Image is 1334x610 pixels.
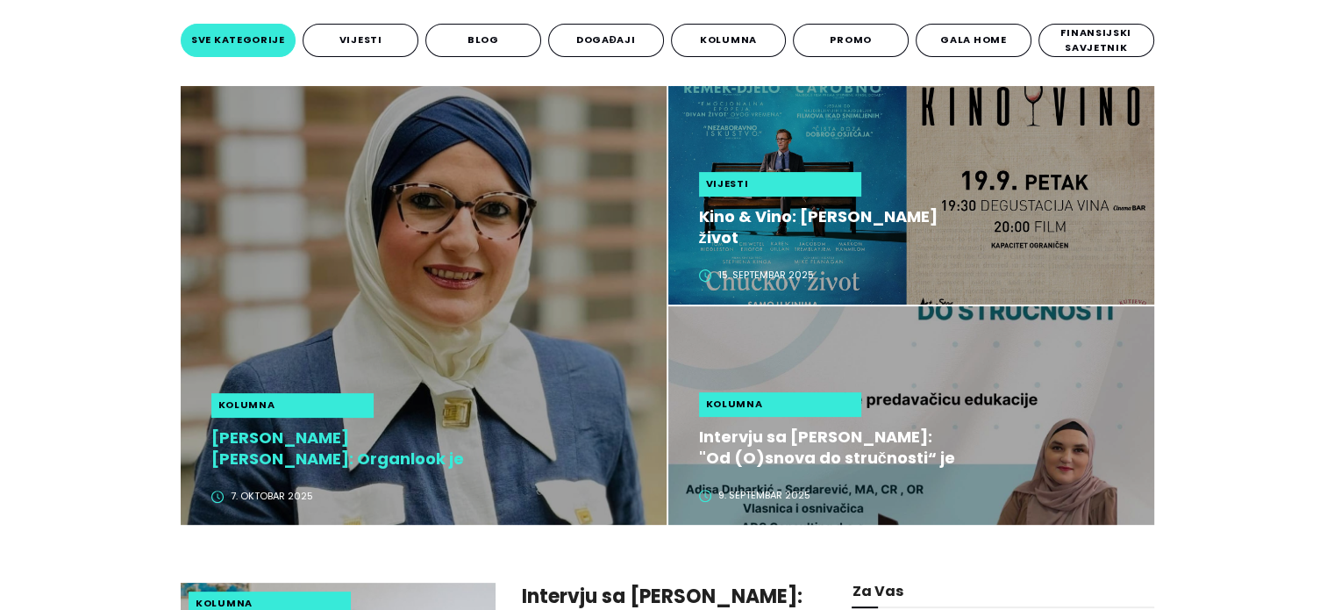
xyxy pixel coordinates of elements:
[940,32,1006,47] span: gala home
[718,488,810,503] span: 9. septembar 2025
[699,206,961,248] h2: Kino & Vino: [PERSON_NAME] život
[671,24,787,57] button: kolumna
[211,427,474,470] h2: [PERSON_NAME] [PERSON_NAME]: Organlook je nova dimenzija korporativne pažnje
[699,427,961,469] h2: Intervju sa [PERSON_NAME]: "Od (O)snova do stručnosti“ je edukacija koja mijenja karijere
[191,32,285,47] span: sve kategorije
[211,427,649,470] a: [PERSON_NAME] [PERSON_NAME]: Organlook je nova dimenzija korporativne pažnje
[231,489,313,504] span: 7. oktobar 2025
[830,32,872,47] span: promo
[548,24,664,57] button: događaji
[303,24,418,57] button: vijesti
[793,24,909,57] button: promo
[706,397,763,412] span: kolumna
[706,176,749,191] span: vijesti
[339,32,382,47] span: vijesti
[218,398,275,413] span: kolumna
[1045,25,1148,56] span: finansijski savjetnik
[718,268,814,283] span: 15. septembar 2025
[699,269,711,282] span: clock-circle
[699,427,1137,469] a: Intervju sa [PERSON_NAME]: "Od (O)snova do stručnosti“ je edukacija koja mijenja karijere
[700,32,757,47] span: kolumna
[852,583,1153,599] h1: za vas
[181,24,296,57] button: sve kategorije
[699,490,711,502] span: clock-circle
[467,32,499,47] span: blog
[916,24,1031,57] button: gala home
[1038,24,1154,57] button: finansijski savjetnik
[211,491,224,503] span: clock-circle
[699,206,1137,248] a: Kino & Vino: [PERSON_NAME] život
[425,24,541,57] button: blog
[576,32,636,47] span: događaji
